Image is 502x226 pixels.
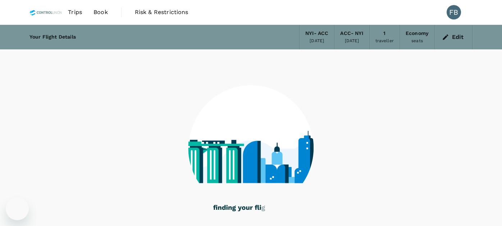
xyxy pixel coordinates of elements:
div: FB [447,5,461,19]
span: Book [93,8,108,17]
div: seats [411,37,423,45]
div: ACC - NYI [340,30,363,37]
div: [DATE] [310,37,324,45]
div: [DATE] [345,37,359,45]
button: Edit [441,31,466,43]
span: Trips [68,8,82,17]
g: finding your flights [213,205,275,212]
img: Control Union Malaysia Sdn. Bhd. [29,4,62,20]
div: traveller [375,37,394,45]
div: Your Flight Details [29,33,76,41]
iframe: Button to launch messaging window [6,197,29,220]
div: NYI - ACC [305,30,328,37]
div: 1 [383,30,385,37]
div: Economy [406,30,429,37]
span: Risk & Restrictions [135,8,188,17]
